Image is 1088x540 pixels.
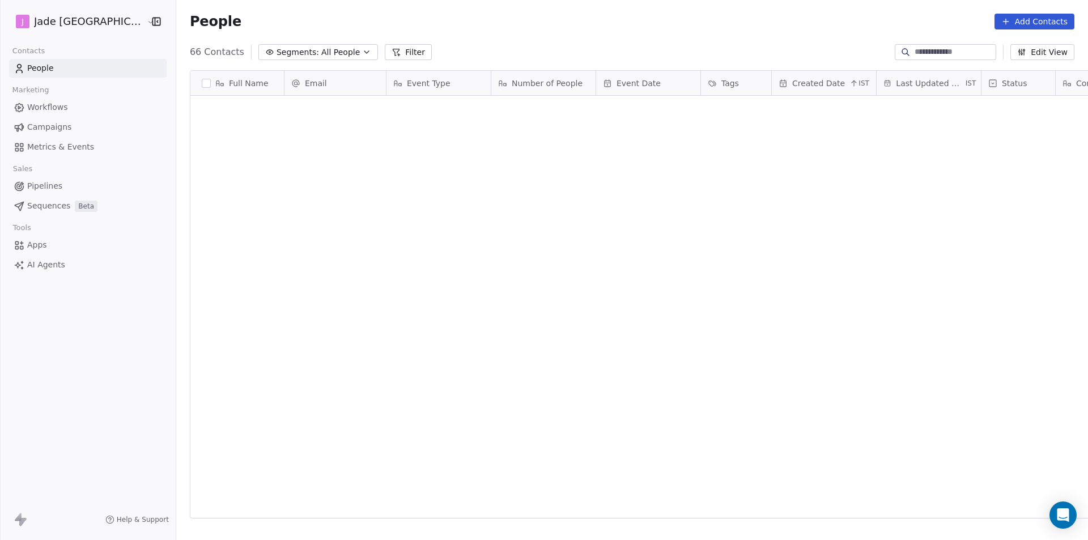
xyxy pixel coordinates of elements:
div: Last Updated DateIST [877,71,981,95]
div: Created DateIST [772,71,876,95]
span: Sequences [27,200,70,212]
span: Apps [27,239,47,251]
span: Contacts [7,42,50,59]
span: Created Date [792,78,845,89]
span: IST [966,79,976,88]
a: Workflows [9,98,167,117]
a: SequencesBeta [9,197,167,215]
a: Metrics & Events [9,138,167,156]
span: AI Agents [27,259,65,271]
span: Marketing [7,82,54,99]
a: Help & Support [105,515,169,524]
span: Segments: [277,46,319,58]
span: Campaigns [27,121,71,133]
span: Sales [8,160,37,177]
span: All People [321,46,360,58]
a: People [9,59,167,78]
div: Open Intercom Messenger [1049,501,1077,529]
button: JJade [GEOGRAPHIC_DATA] [14,12,139,31]
span: Tools [8,219,36,236]
span: IST [858,79,869,88]
button: Filter [385,44,432,60]
span: Event Date [617,78,661,89]
a: Pipelines [9,177,167,195]
div: Number of People [491,71,596,95]
button: Edit View [1010,44,1074,60]
a: Campaigns [9,118,167,137]
span: Tags [721,78,739,89]
span: Last Updated Date [896,78,963,89]
div: grid [190,96,284,519]
span: Metrics & Events [27,141,94,153]
span: Pipelines [27,180,62,192]
span: People [27,62,54,74]
span: Beta [75,201,97,212]
span: 66 Contacts [190,45,244,59]
span: Number of People [512,78,583,89]
span: Full Name [229,78,269,89]
a: Apps [9,236,167,254]
span: People [190,13,241,30]
a: AI Agents [9,256,167,274]
div: Full Name [190,71,284,95]
span: Status [1002,78,1027,89]
span: Jade [GEOGRAPHIC_DATA] [34,14,144,29]
div: Event Type [386,71,491,95]
button: Add Contacts [994,14,1074,29]
span: Email [305,78,327,89]
div: Event Date [596,71,700,95]
span: Help & Support [117,515,169,524]
div: Email [284,71,386,95]
div: Status [981,71,1055,95]
span: Event Type [407,78,450,89]
span: J [22,16,24,27]
span: Workflows [27,101,68,113]
div: Tags [701,71,771,95]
